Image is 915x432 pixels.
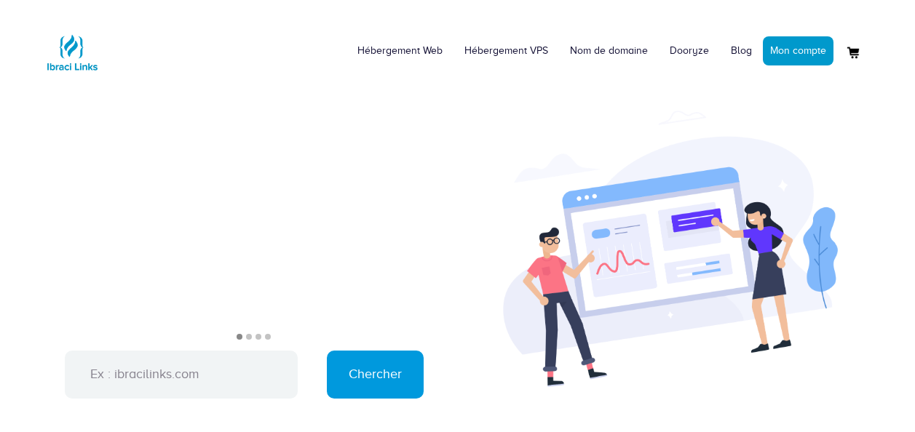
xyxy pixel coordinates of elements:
[659,29,720,73] a: Dooryze
[763,36,833,65] a: Mon compte
[346,29,453,73] a: Hébergement Web
[327,351,424,399] input: Chercher
[43,23,101,81] img: Logo Ibraci Links
[43,11,101,81] a: Logo Ibraci Links
[559,29,659,73] a: Nom de domaine
[65,351,298,399] input: Ex : ibracilinks.com
[720,29,763,73] a: Blog
[453,29,559,73] a: Hébergement VPS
